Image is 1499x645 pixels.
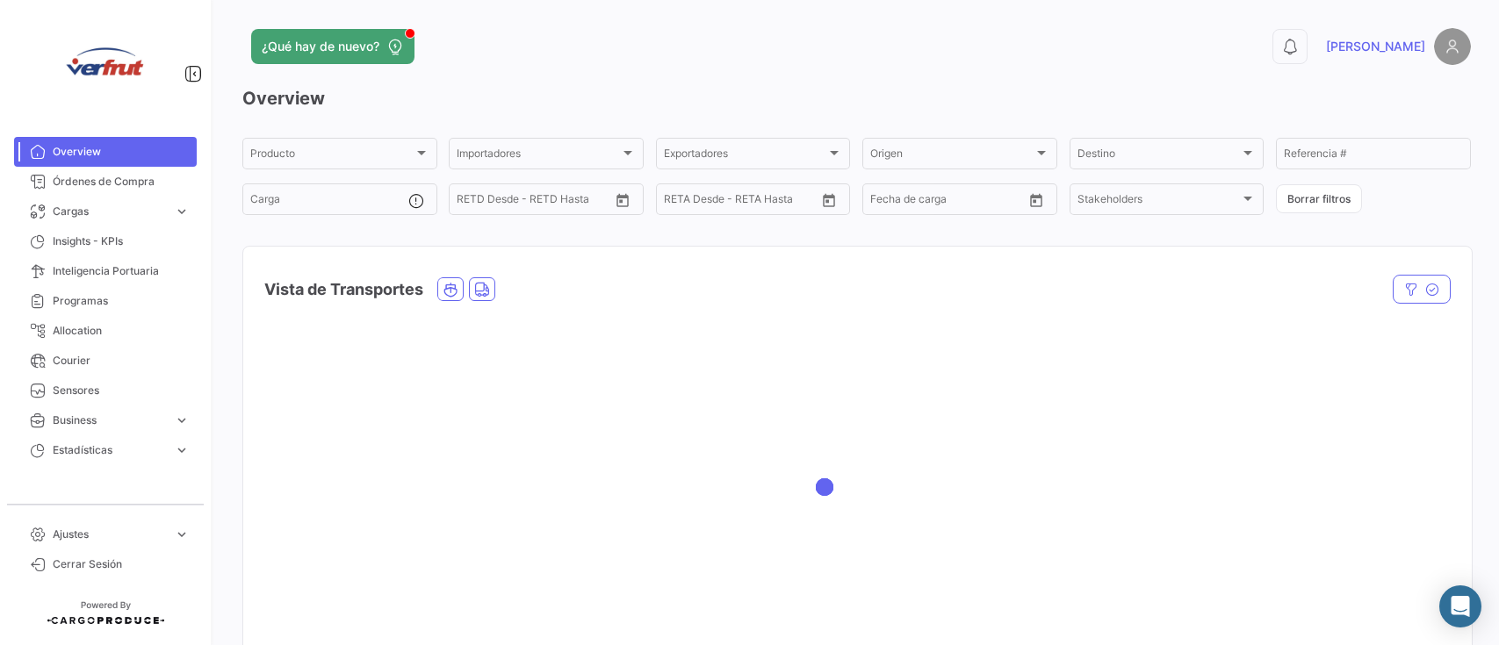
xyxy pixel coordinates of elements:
span: Cerrar Sesión [53,556,190,572]
span: Inteligencia Portuaria [53,263,190,279]
span: ¿Qué hay de nuevo? [262,38,379,55]
span: Origen [870,150,1034,162]
span: Estadísticas [53,442,167,458]
h3: Overview [242,86,1471,111]
button: Ocean [438,278,463,300]
input: Desde [664,196,666,208]
span: Overview [53,144,190,160]
span: expand_more [174,442,190,458]
span: Producto [250,150,414,162]
input: Desde [457,196,458,208]
span: Allocation [53,323,190,339]
span: expand_more [174,204,190,219]
span: Órdenes de Compra [53,174,190,190]
input: Hasta [678,196,751,208]
span: Ajustes [53,527,167,542]
span: Importadores [457,150,620,162]
span: expand_more [174,412,190,428]
a: Overview [14,137,197,167]
span: Exportadores [664,150,827,162]
a: Programas [14,286,197,316]
span: Programas [53,293,190,309]
span: Business [53,412,167,428]
button: Open calendar [609,187,636,213]
span: Cargas [53,204,167,219]
a: Courier [14,346,197,376]
button: ¿Qué hay de nuevo? [251,29,414,64]
button: Open calendar [1023,187,1049,213]
img: placeholder-user.png [1434,28,1471,65]
img: verfrut.png [61,21,149,109]
span: Courier [53,353,190,369]
a: Inteligencia Portuaria [14,256,197,286]
a: Órdenes de Compra [14,167,197,197]
button: Land [470,278,494,300]
span: expand_more [174,527,190,542]
h4: Vista de Transportes [264,277,423,302]
a: Insights - KPIs [14,226,197,256]
button: Borrar filtros [1276,184,1362,213]
input: Hasta [884,196,957,208]
a: Sensores [14,376,197,405]
span: Destino [1077,150,1241,162]
div: Abrir Intercom Messenger [1439,585,1481,627]
button: Open calendar [816,187,842,213]
a: Allocation [14,316,197,346]
span: [PERSON_NAME] [1326,38,1425,55]
input: Hasta [471,196,544,208]
span: Insights - KPIs [53,233,190,249]
span: Sensores [53,383,190,398]
span: Stakeholders [1077,196,1241,208]
input: Desde [870,196,872,208]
